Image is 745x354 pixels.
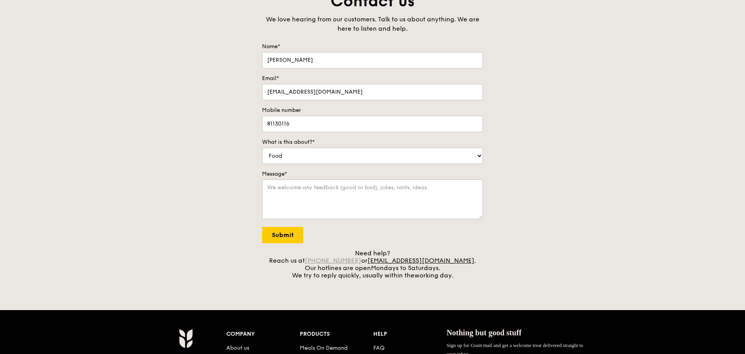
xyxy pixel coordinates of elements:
div: Products [300,329,373,340]
label: Email* [262,75,483,82]
a: FAQ [373,345,385,351]
img: Grain [179,329,192,348]
a: [PHONE_NUMBER] [305,257,361,264]
label: What is this about?* [262,138,483,146]
div: Help [373,329,447,340]
input: Submit [262,227,303,243]
div: We love hearing from our customers. Talk to us about anything. We are here to listen and help. [262,15,483,33]
span: Nothing but good stuff [446,328,521,337]
label: Name* [262,43,483,51]
div: Need help? Reach us at or . Our hotlines are open We try to reply quickly, usually within the [262,249,483,279]
label: Mobile number [262,106,483,114]
a: Meals On Demand [300,345,348,351]
a: About us [226,345,249,351]
label: Message* [262,170,483,178]
a: [EMAIL_ADDRESS][DOMAIN_NAME] [367,257,474,264]
div: Company [226,329,300,340]
span: Mondays to Saturdays. [371,264,440,272]
span: working day. [414,272,453,279]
